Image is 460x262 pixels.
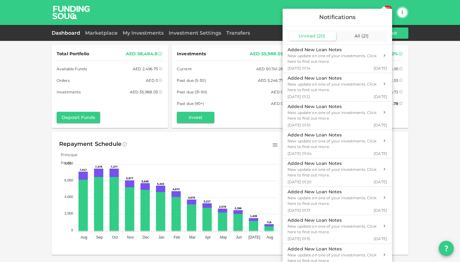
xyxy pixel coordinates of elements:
span: [DATE] 01:17 [288,208,310,213]
div: Added New Loan Notes [288,47,379,53]
span: All [355,33,360,39]
div: Added New Loan Notes [288,132,379,138]
div: Added New Loan Notes [288,103,379,110]
span: [DATE] [374,208,387,213]
div: New update on one of your investments. Click here to find out more. [288,195,379,206]
div: New update on one of your investments. Click here to find out more. [288,110,379,121]
div: Added New Loan Notes [288,246,379,252]
div: New update on one of your investments. Click here to find out more. [288,82,379,93]
span: [DATE] [374,66,387,71]
div: Added New Loan Notes [288,217,379,224]
span: [DATE] [374,94,387,99]
span: Notifications [319,14,355,21]
span: ( 20 ) [317,33,325,39]
div: Added New Loan Notes [288,189,379,195]
div: New update on one of your investments. Click here to find out more. [288,138,379,150]
span: [DATE] 01:10 [288,122,311,128]
span: [DATE] [374,122,387,128]
span: [DATE] 01:04 [288,151,312,156]
span: [DATE] [374,151,387,156]
div: New update on one of your investments. Click here to find out more. [288,53,379,64]
span: [DATE] [374,236,387,241]
span: ( 21 ) [361,33,369,39]
div: Added New Loan Notes [288,75,379,82]
span: Unread [299,33,315,39]
span: [DATE] 01:12 [288,94,310,99]
div: New update on one of your investments. Click here to find out more. [288,224,379,235]
span: [DATE] 01:14 [288,66,311,71]
span: [DATE] 01:15 [288,236,310,241]
span: [DATE] 01:20 [288,179,312,185]
div: New update on one of your investments. Click here to find out more. [288,167,379,178]
span: [DATE] [374,179,387,185]
div: Added New Loan Notes [288,160,379,167]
